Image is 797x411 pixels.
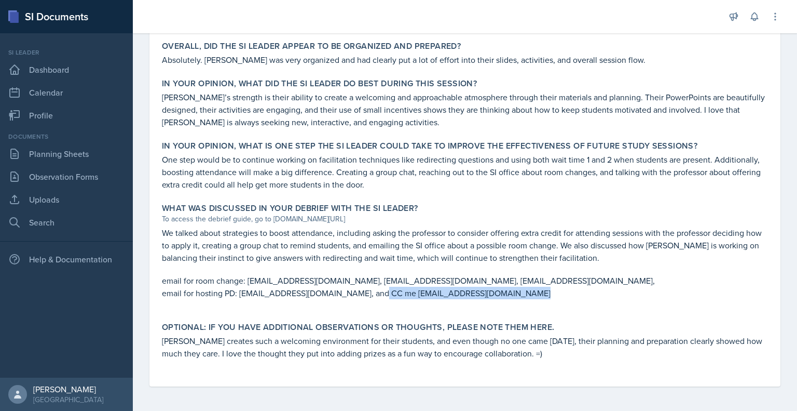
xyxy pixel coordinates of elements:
a: Calendar [4,82,129,103]
p: Absolutely. [PERSON_NAME] was very organized and had clearly put a lot of effort into their slide... [162,54,768,66]
p: email for hosting PD: [EMAIL_ADDRESS][DOMAIN_NAME], and CC me [EMAIL_ADDRESS][DOMAIN_NAME] [162,287,768,299]
div: Documents [4,132,129,141]
label: Overall, did the SI Leader appear to be organized and prepared? [162,41,461,51]
div: Si leader [4,48,129,57]
label: In your opinion, what is ONE step the SI Leader could take to improve the effectiveness of future... [162,141,697,151]
a: Planning Sheets [4,143,129,164]
label: What was discussed in your debrief with the SI Leader? [162,203,418,214]
a: Search [4,212,129,233]
a: Profile [4,105,129,126]
div: [PERSON_NAME] [33,384,103,394]
p: email for room change: [EMAIL_ADDRESS][DOMAIN_NAME], [EMAIL_ADDRESS][DOMAIN_NAME], [EMAIL_ADDRESS... [162,274,768,287]
p: [PERSON_NAME]’s strength is their ability to create a welcoming and approachable atmosphere throu... [162,91,768,128]
div: To access the debrief guide, go to [DOMAIN_NAME][URL] [162,214,768,224]
div: [GEOGRAPHIC_DATA] [33,394,103,405]
p: We talked about strategies to boost attendance, including asking the professor to consider offeri... [162,227,768,264]
a: Dashboard [4,59,129,80]
a: Observation Forms [4,166,129,187]
div: Help & Documentation [4,249,129,270]
p: One step would be to continue working on facilitation techniques like redirecting questions and u... [162,153,768,191]
p: [PERSON_NAME] creates such a welcoming environment for their students, and even though no one cam... [162,335,768,360]
label: Optional: If you have additional observations or thoughts, please note them here. [162,322,554,333]
label: In your opinion, what did the SI Leader do BEST during this session? [162,78,477,89]
a: Uploads [4,189,129,210]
